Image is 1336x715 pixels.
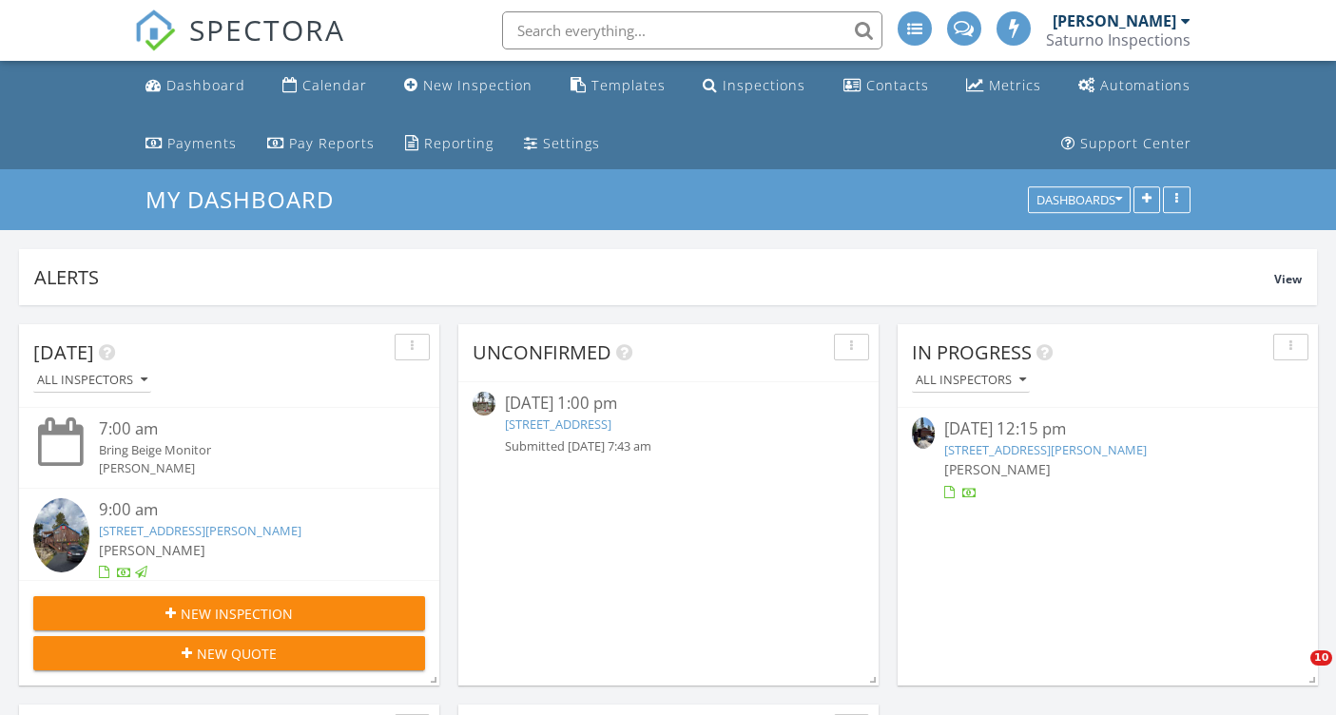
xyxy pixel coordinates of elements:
a: [STREET_ADDRESS] [505,415,611,433]
a: SPECTORA [134,26,345,66]
img: streetview [473,392,495,415]
div: Automations [1100,76,1191,94]
div: Dashboard [166,76,245,94]
a: Automations (Advanced) [1071,68,1198,104]
span: In Progress [912,339,1032,365]
div: Calendar [302,76,367,94]
a: Reporting [397,126,501,162]
span: [DATE] [33,339,94,365]
a: Inspections [695,68,813,104]
input: Search everything... [502,11,882,49]
span: 10 [1310,650,1332,666]
div: Templates [591,76,666,94]
div: [DATE] 12:15 pm [944,417,1270,441]
span: New Inspection [181,604,293,624]
a: Dashboard [138,68,253,104]
div: Pay Reports [289,134,375,152]
button: Dashboards [1028,187,1131,214]
a: Payments [138,126,244,162]
a: Contacts [836,68,937,104]
span: [PERSON_NAME] [99,541,205,559]
a: 9:00 am [STREET_ADDRESS][PERSON_NAME] [PERSON_NAME] 23 minutes drive time 14.1 miles [33,498,425,620]
div: [PERSON_NAME] [1053,11,1176,30]
div: New Inspection [423,76,532,94]
div: Metrics [989,76,1041,94]
img: The Best Home Inspection Software - Spectora [134,10,176,51]
img: 9286368%2Fcover_photos%2FFa5QF395J8cv2O3qsKXO%2Fsmall.jpg [33,498,89,572]
a: [STREET_ADDRESS][PERSON_NAME] [99,522,301,539]
a: [DATE] 1:00 pm [STREET_ADDRESS] Submitted [DATE] 7:43 am [473,392,864,455]
a: Calendar [275,68,375,104]
a: Pay Reports [260,126,382,162]
button: New Quote [33,636,425,670]
button: All Inspectors [33,368,151,394]
img: 9350480%2Fcover_photos%2FZinKOuhj8aCgnbXESQWH%2Fsmall.jpg [912,417,935,448]
div: All Inspectors [916,374,1026,387]
div: Settings [543,134,600,152]
div: Alerts [34,264,1274,290]
span: View [1274,271,1302,287]
a: Support Center [1054,126,1199,162]
div: Bring Beige Monitor [99,441,393,459]
button: New Inspection [33,596,425,630]
div: [PERSON_NAME] [99,459,393,477]
div: Dashboards [1036,194,1122,207]
a: Settings [516,126,608,162]
div: Inspections [723,76,805,94]
button: All Inspectors [912,368,1030,394]
div: Saturno Inspections [1046,30,1191,49]
a: [DATE] 12:15 pm [STREET_ADDRESS][PERSON_NAME] [PERSON_NAME] [912,417,1304,502]
iframe: Intercom live chat [1271,650,1317,696]
div: 9:00 am [99,498,393,522]
div: Support Center [1080,134,1191,152]
div: 7:00 am [99,417,393,441]
div: Payments [167,134,237,152]
div: Submitted [DATE] 7:43 am [505,437,831,455]
a: [STREET_ADDRESS][PERSON_NAME] [944,441,1147,458]
span: New Quote [197,644,277,664]
div: All Inspectors [37,374,147,387]
a: Templates [563,68,673,104]
span: [PERSON_NAME] [944,460,1051,478]
a: Metrics [958,68,1049,104]
span: Unconfirmed [473,339,611,365]
div: [DATE] 1:00 pm [505,392,831,415]
span: SPECTORA [189,10,345,49]
div: Reporting [424,134,494,152]
a: New Inspection [397,68,540,104]
div: Contacts [866,76,929,94]
a: My Dashboard [145,184,350,215]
